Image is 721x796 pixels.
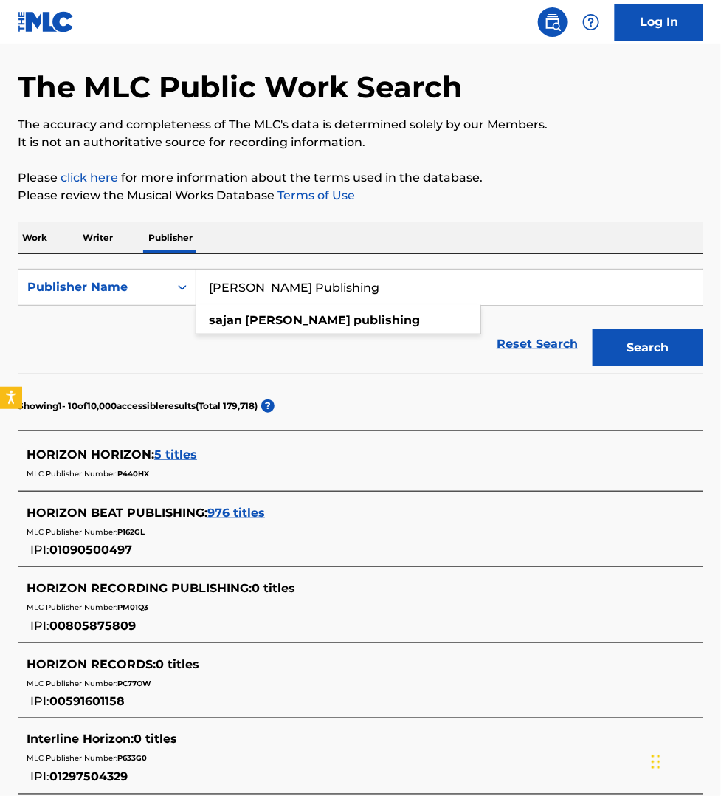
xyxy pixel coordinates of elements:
p: It is not an authoritative source for recording information. [18,134,703,151]
p: Please for more information about the terms used in the database. [18,169,703,187]
span: HORIZON RECORDS : [27,657,156,671]
div: Publisher Name [27,278,160,296]
iframe: Chat Widget [647,725,721,796]
span: HORIZON RECORDING PUBLISHING : [27,581,252,595]
div: Drag [652,740,660,784]
span: IPI: [30,619,49,633]
span: MLC Publisher Number: [27,469,117,478]
span: 00591601158 [49,694,125,708]
span: 01090500497 [49,543,132,557]
strong: [PERSON_NAME] [245,313,351,327]
span: IPI: [30,543,49,557]
div: Help [576,7,606,37]
span: HORIZON HORIZON : [27,447,154,462]
strong: publishing [353,313,420,327]
p: Showing 1 - 10 of 10,000 accessible results (Total 179,718 ) [18,399,258,413]
span: ? [261,399,275,413]
p: Please review the Musical Works Database [18,187,703,205]
img: help [582,13,600,31]
span: HORIZON BEAT PUBLISHING : [27,506,207,520]
p: The accuracy and completeness of The MLC's data is determined solely by our Members. [18,116,703,134]
span: IPI: [30,770,49,784]
p: Publisher [144,222,197,253]
a: Reset Search [489,328,585,360]
form: Search Form [18,269,703,374]
h1: The MLC Public Work Search [18,69,463,106]
span: 0 titles [134,732,177,747]
span: 01297504329 [49,770,128,784]
a: click here [61,171,118,185]
span: 00805875809 [49,619,136,633]
span: MLC Publisher Number: [27,527,117,537]
span: MLC Publisher Number: [27,603,117,612]
span: Interline Horizon : [27,732,134,747]
span: PM01Q3 [117,603,148,612]
a: Log In [615,4,703,41]
img: search [544,13,562,31]
span: 0 titles [156,657,199,671]
span: 976 titles [207,506,265,520]
span: MLC Publisher Number: [27,679,117,688]
strong: sajan [209,313,242,327]
a: Terms of Use [275,188,355,202]
p: Work [18,222,52,253]
span: MLC Publisher Number: [27,754,117,764]
span: P633G0 [117,754,147,764]
span: IPI: [30,694,49,708]
span: 0 titles [252,581,295,595]
p: Writer [78,222,117,253]
a: Public Search [538,7,568,37]
img: MLC Logo [18,11,75,32]
span: P162GL [117,527,145,537]
span: 5 titles [154,447,197,462]
button: Search [593,329,703,366]
span: PC77OW [117,679,151,688]
span: P440HX [117,469,149,478]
